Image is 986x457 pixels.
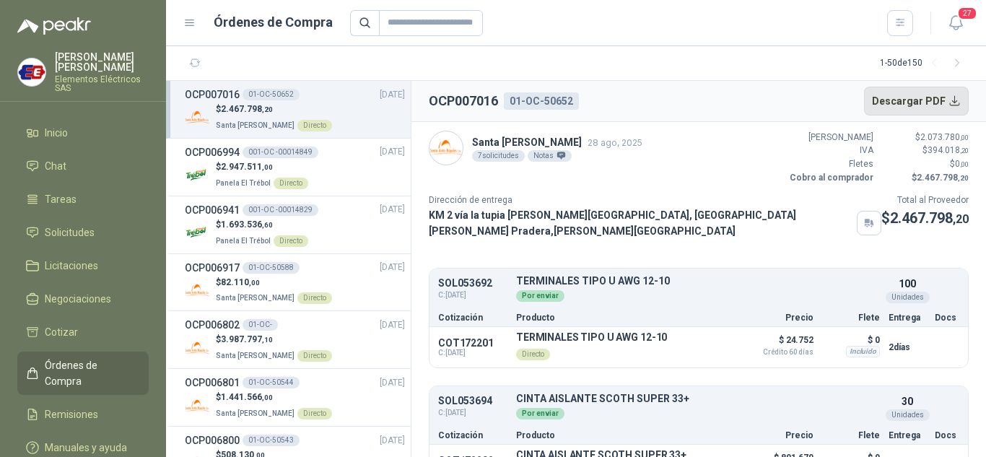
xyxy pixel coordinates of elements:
p: COT172201 [438,337,507,349]
h3: OCP006994 [185,144,240,160]
h3: OCP006917 [185,260,240,276]
p: $ [882,157,969,171]
p: 100 [899,276,916,292]
a: OCP00680201-OC-[DATE] Company Logo$3.987.797,10Santa [PERSON_NAME]Directo [185,317,405,362]
div: Directo [297,292,332,304]
div: Directo [516,349,550,360]
div: Directo [274,178,308,189]
p: CINTA AISLANTE SCOTH SUPER 33+ [516,393,880,404]
img: Company Logo [185,277,210,303]
span: ,00 [249,279,260,287]
span: 82.110 [221,277,260,287]
span: 2.947.511 [221,162,273,172]
span: 394.018 [928,145,969,155]
p: Cotización [438,313,507,322]
a: OCP00691701-OC-50588[DATE] Company Logo$82.110,00Santa [PERSON_NAME]Directo [185,260,405,305]
span: Licitaciones [45,258,98,274]
a: Inicio [17,119,149,147]
span: ,20 [958,174,969,182]
div: 7 solicitudes [472,150,525,162]
button: Descargar PDF [864,87,969,116]
span: Remisiones [45,406,98,422]
span: Santa [PERSON_NAME] [216,294,295,302]
img: Company Logo [185,335,210,360]
span: [DATE] [380,88,405,102]
h3: OCP006801 [185,375,240,391]
h2: OCP007016 [429,91,498,111]
span: Solicitudes [45,225,95,240]
h3: OCP006941 [185,202,240,218]
span: [DATE] [380,376,405,390]
div: 01-OC-50652 [243,89,300,100]
p: Flete [822,431,880,440]
div: Directo [297,408,332,419]
p: Dirección de entrega [429,193,881,207]
div: Notas [528,150,572,162]
span: [DATE] [380,434,405,448]
a: Chat [17,152,149,180]
a: Cotizar [17,318,149,346]
p: $ [881,207,969,230]
span: C: [DATE] [438,349,507,357]
span: C: [DATE] [438,290,507,301]
span: ,20 [960,147,969,154]
img: Company Logo [185,220,210,245]
span: ,20 [262,105,273,113]
span: Cotizar [45,324,78,340]
a: OCP006994001-OC -00014849[DATE] Company Logo$2.947.511,00Panela El TrébolDirecto [185,144,405,190]
div: Incluido [846,346,880,357]
p: TERMINALES TIPO U AWG 12-10 [516,331,667,343]
p: $ [216,391,332,404]
p: $ [216,160,308,174]
img: Company Logo [185,162,210,188]
div: Unidades [886,409,930,421]
div: Por enviar [516,290,564,302]
div: Unidades [886,292,930,303]
span: 0 [955,159,969,169]
span: Negociaciones [45,291,111,307]
p: SOL053692 [438,278,507,289]
p: TERMINALES TIPO U AWG 12-10 [516,276,880,287]
span: ,20 [953,212,969,226]
a: Licitaciones [17,252,149,279]
h3: OCP006800 [185,432,240,448]
a: Negociaciones [17,285,149,313]
p: $ [882,131,969,144]
a: OCP00680101-OC-50544[DATE] Company Logo$1.441.566,00Santa [PERSON_NAME]Directo [185,375,405,420]
span: Órdenes de Compra [45,357,135,389]
div: 01-OC-50544 [243,377,300,388]
h1: Órdenes de Compra [214,12,333,32]
p: 2 días [889,339,926,356]
p: Entrega [889,431,926,440]
span: Crédito 60 días [741,349,813,356]
span: ,00 [960,160,969,168]
span: ,00 [262,163,273,171]
p: Cotización [438,431,507,440]
span: [DATE] [380,203,405,217]
span: ,60 [262,221,273,229]
span: 27 [957,6,977,20]
div: 01-OC-50588 [243,262,300,274]
button: 27 [943,10,969,36]
div: 001-OC -00014849 [243,147,318,158]
p: [PERSON_NAME] [PERSON_NAME] [55,52,149,72]
img: Company Logo [18,58,45,86]
p: Fletes [787,157,873,171]
a: Remisiones [17,401,149,428]
p: $ [216,276,332,290]
a: OCP006941001-OC -00014829[DATE] Company Logo$1.693.536,60Panela El TrébolDirecto [185,202,405,248]
span: Panela El Trébol [216,179,271,187]
span: Santa [PERSON_NAME] [216,352,295,360]
div: Directo [274,235,308,247]
span: 28 ago, 2025 [588,137,642,148]
div: Directo [297,350,332,362]
div: 01-OC- [243,319,278,331]
span: [DATE] [380,261,405,274]
img: Company Logo [185,393,210,418]
a: Solicitudes [17,219,149,246]
p: $ [882,144,969,157]
span: [DATE] [380,145,405,159]
span: Panela El Trébol [216,237,271,245]
p: Santa [PERSON_NAME] [472,134,642,150]
div: 1 - 50 de 150 [880,52,969,75]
